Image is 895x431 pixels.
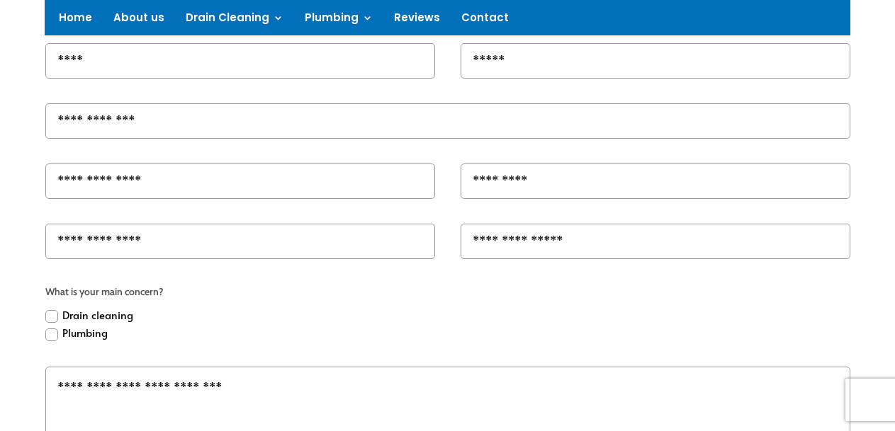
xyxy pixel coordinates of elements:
[394,13,440,28] a: Reviews
[45,323,108,342] label: Plumbing
[461,13,509,28] a: Contact
[45,306,133,324] label: Drain cleaning
[305,13,373,28] a: Plumbing
[45,284,850,301] span: What is your main concern?
[113,13,164,28] a: About us
[59,13,92,28] a: Home
[186,13,283,28] a: Drain Cleaning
